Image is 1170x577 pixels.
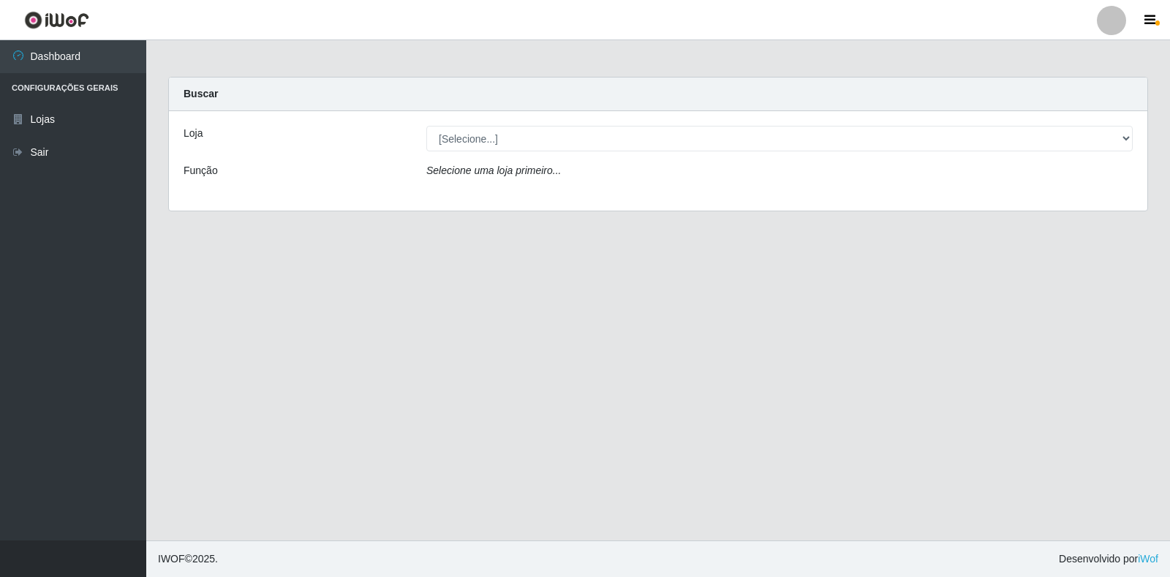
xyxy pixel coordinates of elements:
span: © 2025 . [158,551,218,567]
strong: Buscar [184,88,218,99]
span: IWOF [158,553,185,565]
a: iWof [1138,553,1158,565]
img: CoreUI Logo [24,11,89,29]
label: Função [184,163,218,178]
label: Loja [184,126,203,141]
span: Desenvolvido por [1059,551,1158,567]
i: Selecione uma loja primeiro... [426,165,561,176]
